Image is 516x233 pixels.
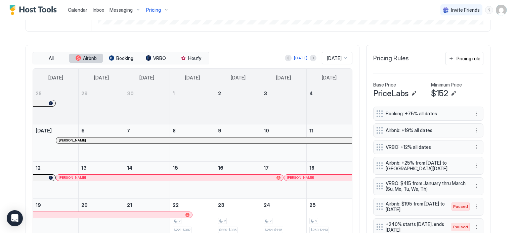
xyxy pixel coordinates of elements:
button: Previous month [285,55,292,61]
span: $253-$443 [310,228,328,232]
a: September 29, 2025 [79,87,124,100]
button: More options [472,162,480,170]
span: 28 [36,91,42,96]
a: October 9, 2025 [215,124,261,137]
span: 2 [218,91,221,96]
a: Saturday [315,69,343,87]
a: October 18, 2025 [307,162,352,174]
span: 2 [315,219,317,223]
button: Edit [410,90,418,98]
span: 10 [264,128,269,133]
div: menu [472,202,480,211]
button: More options [472,182,480,190]
div: [PERSON_NAME] [287,175,349,180]
a: Thursday [224,69,252,87]
span: [DATE] [48,75,63,81]
span: Minimum Price [431,82,462,88]
button: Houfy [174,54,208,63]
div: menu [472,110,480,118]
td: October 11, 2025 [306,124,352,161]
span: $254-$445 [265,228,282,232]
a: October 11, 2025 [307,124,352,137]
td: October 6, 2025 [79,124,124,161]
div: menu [472,126,480,134]
div: User profile [496,5,507,15]
div: menu [472,223,480,231]
a: September 30, 2025 [124,87,170,100]
div: Open Intercom Messenger [7,210,23,226]
span: [DATE] [139,75,154,81]
td: October 8, 2025 [170,124,215,161]
span: VRBO [153,55,166,61]
div: [DATE] [294,55,307,61]
a: October 21, 2025 [124,199,170,211]
div: [PERSON_NAME] [59,175,281,180]
span: Base Price [373,82,396,88]
button: Airbnb [69,54,103,63]
span: $221-$387 [174,228,190,232]
span: All [49,55,54,61]
a: October 8, 2025 [170,124,215,137]
a: Host Tools Logo [9,5,60,15]
span: 30 [127,91,134,96]
td: October 1, 2025 [170,87,215,124]
span: Messaging [110,7,133,13]
td: October 17, 2025 [261,161,307,198]
span: Airbnb [83,55,97,61]
span: 3 [264,91,267,96]
span: $152 [431,89,448,99]
div: menu [485,6,493,14]
span: 25 [309,202,316,208]
span: Inbox [93,7,104,13]
span: 7 [127,128,130,133]
span: $220-$385 [219,228,236,232]
a: October 16, 2025 [215,162,261,174]
td: October 18, 2025 [306,161,352,198]
span: [DATE] [322,75,337,81]
a: October 4, 2025 [307,87,352,100]
a: October 13, 2025 [79,162,124,174]
a: October 19, 2025 [33,199,78,211]
td: October 5, 2025 [33,124,79,161]
span: 13 [81,165,87,171]
a: October 6, 2025 [79,124,124,137]
div: [PERSON_NAME] [59,138,349,142]
a: October 15, 2025 [170,162,215,174]
td: October 13, 2025 [79,161,124,198]
span: VRBO: +12% all dates [386,144,466,150]
div: VRBO: $415 from January thru March (Su, Mo, Tu, We, Th) menu [373,177,483,195]
span: 19 [36,202,41,208]
a: October 24, 2025 [261,199,306,211]
span: Airbnb: +19% all dates [386,127,466,133]
a: Calendar [68,6,87,13]
span: 23 [218,202,224,208]
a: October 3, 2025 [261,87,306,100]
div: VRBO: +12% all dates menu [373,140,483,154]
button: Next month [310,55,316,61]
span: 1 [173,91,175,96]
button: All [34,54,68,63]
span: 16 [218,165,223,171]
span: 24 [264,202,270,208]
button: More options [472,143,480,151]
a: Wednesday [178,69,207,87]
button: Edit [449,90,458,98]
span: 9 [218,128,221,133]
button: [DATE] [293,54,308,62]
td: October 12, 2025 [33,161,79,198]
span: [PERSON_NAME] [59,138,86,142]
div: Airbnb: +19% all dates menu [373,123,483,137]
a: October 25, 2025 [307,199,352,211]
a: October 10, 2025 [261,124,306,137]
td: October 7, 2025 [124,124,170,161]
button: More options [472,223,480,231]
span: 2 [178,219,180,223]
span: Booking: +75% all dates [386,111,466,117]
span: 6 [81,128,85,133]
span: Calendar [68,7,87,13]
span: 2 [224,219,226,223]
span: [DATE] [327,55,342,61]
div: menu [472,143,480,151]
span: [DATE] [276,75,291,81]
